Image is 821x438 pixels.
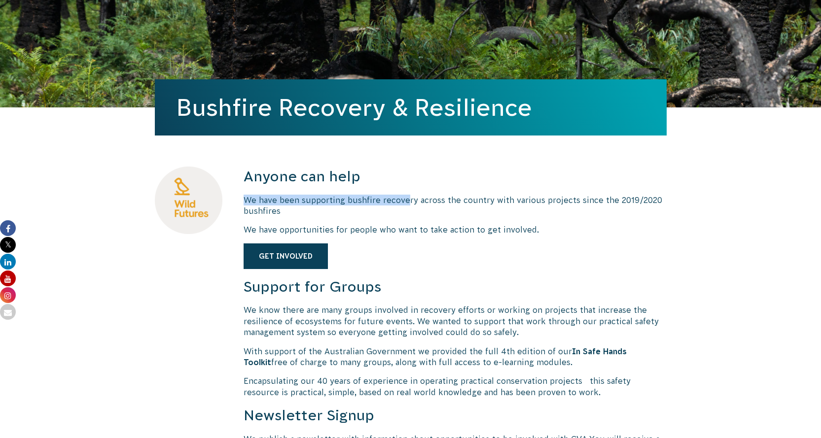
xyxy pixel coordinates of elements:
[244,167,667,187] h3: Anyone can help
[244,196,662,215] span: We have been supporting bushfire recovery across the country with various projects since the 2019...
[244,405,667,426] h3: Newsletter Signup
[271,358,572,367] span: free of charge to many groups, along with full access to e-learning modules.
[244,305,659,337] span: We know there are many groups involved in recovery efforts or working on projects that increase t...
[244,277,667,297] h3: Support for Groups
[177,94,645,121] h1: Bushfire Recovery & Resilience
[155,167,222,234] img: Wild Futures
[244,347,572,356] span: With support of the Australian Government we provided the full 4th edition of our
[244,347,627,367] span: In Safe Hands Toolkit
[244,225,539,234] span: We have opportunities for people who want to take action to get involved.
[244,376,631,396] span: Encapsulating our 40 years of experience in operating practical conservation projects this safety...
[244,243,328,269] a: Get Involved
